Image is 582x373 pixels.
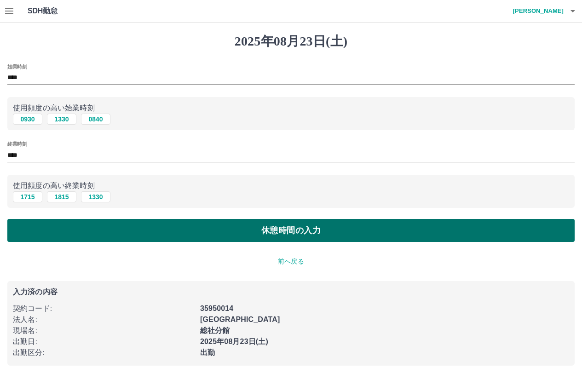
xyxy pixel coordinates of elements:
[13,314,195,325] p: 法人名 :
[13,114,42,125] button: 0930
[200,349,215,356] b: 出勤
[200,316,280,323] b: [GEOGRAPHIC_DATA]
[13,347,195,358] p: 出勤区分 :
[7,34,575,49] h1: 2025年08月23日(土)
[7,63,27,70] label: 始業時刻
[13,325,195,336] p: 現場名 :
[13,191,42,202] button: 1715
[13,180,569,191] p: 使用頻度の高い終業時刻
[7,257,575,266] p: 前へ戻る
[13,288,569,296] p: 入力済の内容
[81,191,110,202] button: 1330
[7,141,27,148] label: 終業時刻
[200,338,268,345] b: 2025年08月23日(土)
[13,103,569,114] p: 使用頻度の高い始業時刻
[81,114,110,125] button: 0840
[47,191,76,202] button: 1815
[200,327,230,334] b: 総社分館
[13,336,195,347] p: 出勤日 :
[200,304,233,312] b: 35950014
[7,219,575,242] button: 休憩時間の入力
[13,303,195,314] p: 契約コード :
[47,114,76,125] button: 1330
